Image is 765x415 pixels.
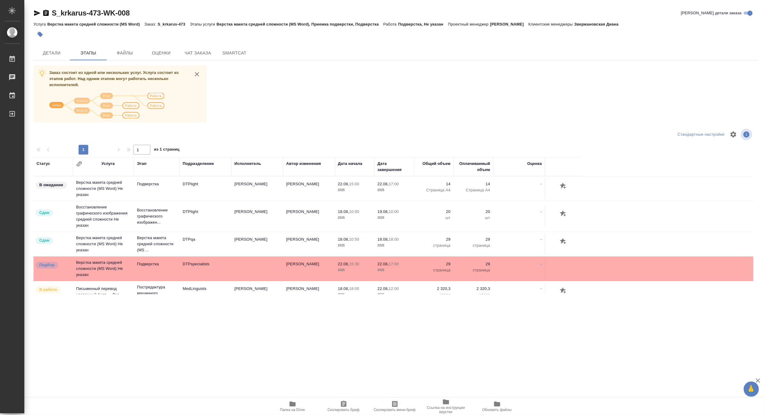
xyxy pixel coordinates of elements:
p: страница [417,267,451,273]
span: Чат заказа [183,49,212,57]
p: Подверстка [137,181,177,187]
td: [PERSON_NAME] [283,283,335,304]
a: - [541,237,542,242]
td: Восстановление графического изображения средней сложности Не указан [73,201,134,232]
p: 2025 [338,215,371,221]
span: Оценки [147,49,176,57]
p: 12:00 [389,286,399,291]
td: DTPlight [180,178,231,199]
div: Общий объем [423,161,451,167]
td: MedLinguists [180,283,231,304]
a: - [541,182,542,186]
p: Клиентские менеджеры [528,22,574,26]
div: split button [676,130,726,139]
p: Верстка макета средней сложности (MS ... [137,235,177,253]
td: Письменный перевод несрочный Англ → Рус [73,283,134,304]
p: 2025 [338,267,371,273]
p: Заказ: [144,22,157,26]
td: Верстка макета средней сложности (MS Word) Не указан [73,256,134,281]
p: 18:00 [349,286,359,291]
p: 10:00 [389,209,399,214]
p: 2025 [377,215,411,221]
p: 2025 [377,292,411,298]
td: [PERSON_NAME] [283,258,335,279]
a: - [541,286,542,291]
p: страница [417,242,451,249]
button: Добавить оценку [558,236,569,247]
a: S_krkarus-473-WK-008 [52,9,130,17]
div: Этап [137,161,146,167]
td: [PERSON_NAME] [231,206,283,227]
div: Автор изменения [286,161,321,167]
p: 18.08, [377,237,389,242]
p: 20 [457,209,490,215]
p: 2 320,3 [417,286,451,292]
p: Подбор [39,262,54,268]
td: DTPspecialists [180,258,231,279]
p: В ожидании [39,182,63,188]
p: 22.08, [338,182,349,186]
span: Настроить таблицу [726,127,741,142]
p: 29 [457,261,490,267]
button: 🙏 [744,382,759,397]
p: 10:50 [349,209,359,214]
p: Страница А4 [417,187,451,193]
p: 22.08, [377,262,389,266]
button: Добавить оценку [558,209,569,219]
p: S_krkarus-473 [158,22,190,26]
a: - [541,209,542,214]
td: [PERSON_NAME] [231,283,283,304]
div: Исполнитель [234,161,261,167]
p: Этапы услуги [190,22,217,26]
p: шт [417,215,451,221]
p: 18.08, [338,209,349,214]
td: DTPqa [180,233,231,255]
div: Дата завершения [377,161,411,173]
button: Добавить оценку [558,181,569,191]
span: Заказ состоит из одной или нескольких услуг. Услуга состоит из этапов работ. Над одним этапом мог... [49,70,179,87]
span: 🙏 [746,383,756,396]
p: 29 [417,261,451,267]
td: DTPlight [180,206,231,227]
span: Этапы [74,49,103,57]
div: Оплачиваемый объем [457,161,490,173]
button: Добавить тэг [33,28,47,41]
div: Подразделение [183,161,214,167]
p: Восстановление графического изображен... [137,207,177,225]
p: 29 [457,236,490,242]
div: Дата начала [338,161,362,167]
p: 14 [457,181,490,187]
p: 19.08, [377,209,389,214]
p: страница [457,242,490,249]
p: Верстка макета средней сложности (MS Word), Приемка подверстки, Подверстка [216,22,383,26]
span: из 1 страниц [154,146,180,155]
a: - [541,262,542,266]
td: [PERSON_NAME] [283,178,335,199]
p: 2025 [338,292,371,298]
p: шт [457,215,490,221]
p: Постредактура машинного перевода [137,284,177,302]
td: [PERSON_NAME] [283,233,335,255]
span: SmartCat [220,49,249,57]
button: close [192,70,202,79]
p: 22.08, [338,262,349,266]
td: [PERSON_NAME] [231,233,283,255]
p: 18.08, [338,286,349,291]
p: 2 320,3 [457,286,490,292]
div: Оценка [527,161,542,167]
span: [PERSON_NAME] детали заказа [681,10,742,16]
p: 18.08, [338,237,349,242]
p: 10:50 [349,237,359,242]
button: Добавить оценку [558,286,569,296]
p: 17:00 [389,182,399,186]
td: Верстка макета средней сложности (MS Word) Не указан [73,176,134,201]
p: Сдан [39,210,49,216]
p: страница [457,267,490,273]
p: Звержановская Диана [574,22,623,26]
p: 17:00 [389,262,399,266]
p: Верстка макета средней сложности (MS Word) [47,22,144,26]
p: В работе [39,287,57,293]
p: 22.08, [377,286,389,291]
p: 2025 [377,187,411,193]
button: Скопировать ссылку для ЯМессенджера [33,9,41,17]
